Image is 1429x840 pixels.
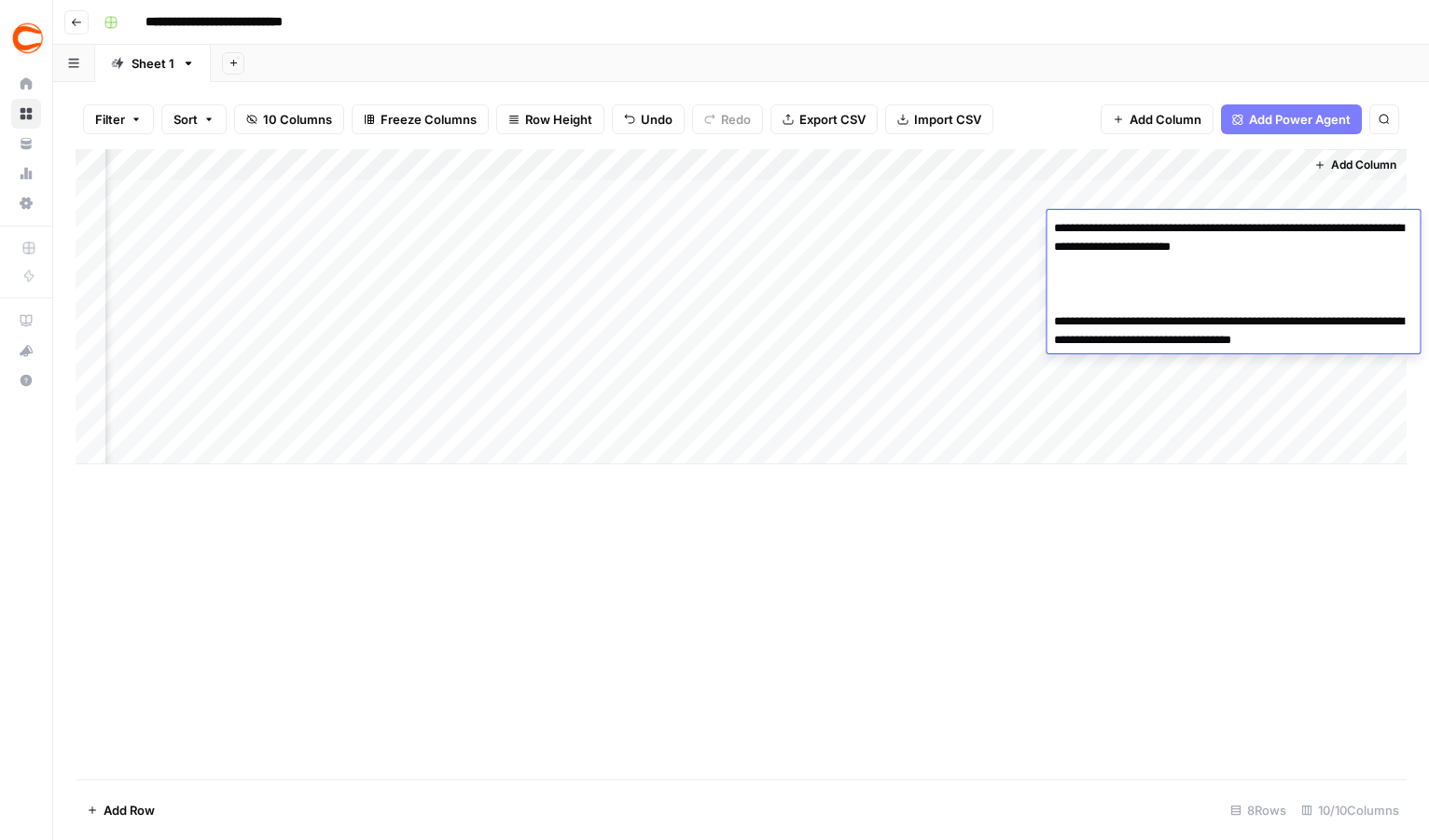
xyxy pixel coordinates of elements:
span: Add Power Agent [1249,110,1351,129]
div: 10/10 Columns [1294,795,1407,825]
span: Row Height [525,110,592,129]
span: Add Row [104,801,155,819]
button: Row Height [496,104,604,134]
div: What's new? [12,337,40,365]
span: Add Column [1130,110,1201,129]
button: Add Column [1307,153,1404,177]
span: Import CSV [914,110,981,129]
a: Usage [11,158,41,188]
div: Sheet 1 [132,54,174,73]
span: Redo [721,110,751,129]
a: Browse [11,99,41,129]
button: Help + Support [11,365,41,395]
img: Covers Logo [11,21,45,55]
div: 8 Rows [1223,795,1294,825]
button: Freeze Columns [352,104,489,134]
button: Export CSV [770,104,878,134]
span: Filter [95,110,125,129]
button: Workspace: Covers [11,15,41,62]
span: 10 Columns [263,110,332,129]
button: Add Power Agent [1221,104,1362,134]
a: Settings [11,188,41,218]
a: AirOps Academy [11,306,41,336]
span: Freeze Columns [381,110,477,129]
button: Redo [692,104,763,134]
button: 10 Columns [234,104,344,134]
span: Export CSV [799,110,866,129]
button: Add Row [76,795,166,825]
button: What's new? [11,336,41,365]
span: Undo [641,110,673,129]
button: Undo [612,104,685,134]
a: Sheet 1 [95,45,211,82]
a: Home [11,69,41,99]
button: Import CSV [885,104,993,134]
span: Add Column [1331,157,1396,173]
button: Add Column [1101,104,1214,134]
span: Sort [173,110,198,129]
a: Your Data [11,129,41,158]
button: Sort [161,104,227,134]
button: Filter [83,104,154,134]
